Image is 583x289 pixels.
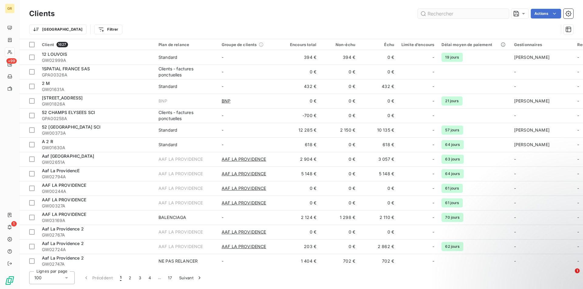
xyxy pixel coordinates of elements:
[42,52,67,57] span: 12 LOUVOIS
[6,58,17,64] span: +99
[135,271,145,284] button: 3
[442,198,462,207] span: 61 jours
[514,171,516,176] span: -
[159,42,214,47] div: Plan de relance
[442,213,463,222] span: 70 jours
[320,210,359,225] td: 1 298 €
[164,271,176,284] button: 17
[281,137,320,152] td: 618 €
[120,275,121,281] span: 1
[320,94,359,108] td: 0 €
[320,225,359,239] td: 0 €
[577,171,579,176] span: -
[281,210,320,225] td: 2 124 €
[42,159,151,165] span: GW02651A
[577,142,579,147] span: -
[42,72,151,78] span: GPA00326A
[577,55,579,60] span: -
[125,271,135,284] button: 2
[42,145,151,151] span: GW01630A
[159,229,203,235] div: AAF LA PROVIDENCE
[42,261,151,267] span: GW02747A
[432,185,434,191] span: -
[432,54,434,60] span: -
[577,113,579,118] span: -
[514,113,516,118] span: -
[442,126,463,135] span: 57 jours
[222,113,223,118] span: -
[281,94,320,108] td: 0 €
[42,95,83,100] span: [STREET_ADDRESS]
[222,229,266,235] span: AAF LA PROVIDENCE
[42,66,90,71] span: 1SPATIAL FRANCE SAS
[359,79,398,94] td: 432 €
[359,50,398,65] td: 0 €
[159,83,177,89] div: Standard
[80,271,116,284] button: Précédent
[531,9,561,18] button: Actions
[577,215,579,220] span: -
[42,86,151,92] span: GW01631A
[514,42,570,47] div: Gestionnaires
[42,232,151,238] span: GW02767A
[432,258,434,264] span: -
[42,57,151,63] span: GW02999A
[42,241,84,246] span: Aaf La Providence 2
[432,83,434,89] span: -
[359,94,398,108] td: 0 €
[359,108,398,123] td: 0 €
[56,42,68,47] span: 1627
[359,210,398,225] td: 2 110 €
[222,84,223,89] span: -
[42,174,151,180] span: GW02794A
[359,254,398,268] td: 702 €
[42,183,87,188] span: AAF LA PROVIDENCE
[42,81,50,86] span: 2 M
[281,50,320,65] td: 394 €
[222,156,266,162] span: AAF LA PROVIDENCE
[145,271,155,284] button: 4
[222,171,266,177] span: AAF LA PROVIDENCE
[432,156,434,162] span: -
[442,42,506,47] div: Délai moyen de paiement
[281,254,320,268] td: 1 404 €
[363,42,394,47] div: Échu
[281,166,320,181] td: 5 148 €
[432,200,434,206] span: -
[42,101,151,107] span: GW01826A
[222,42,257,47] span: Groupe de clients
[320,254,359,268] td: 702 €
[359,181,398,196] td: 0 €
[159,156,203,162] div: AAF LA PROVIDENCE
[11,221,17,227] span: 1
[42,110,95,115] span: 52 CHAMPS ELYSEES SCI
[281,225,320,239] td: 0 €
[432,113,434,119] span: -
[359,225,398,239] td: 0 €
[159,258,198,264] div: NE PAS RELANCER
[42,226,84,231] span: Aaf La Providence 2
[320,152,359,166] td: 0 €
[222,258,223,264] span: -
[577,69,579,74] span: -
[432,98,434,104] span: -
[42,139,53,144] span: A 2 R
[42,197,87,202] span: AAF LA PROVIDENCE
[222,215,223,220] span: -
[514,142,550,147] span: [PERSON_NAME]
[359,137,398,152] td: 618 €
[222,69,223,74] span: -
[359,152,398,166] td: 3 057 €
[159,54,177,60] div: Standard
[514,186,516,191] span: -
[320,65,359,79] td: 0 €
[320,239,359,254] td: 0 €
[562,268,577,283] iframe: Intercom live chat
[222,142,223,147] span: -
[577,229,579,234] span: -
[281,239,320,254] td: 203 €
[514,69,516,74] span: -
[159,200,203,206] div: AAF LA PROVIDENCE
[514,229,516,234] span: -
[442,169,463,178] span: 64 jours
